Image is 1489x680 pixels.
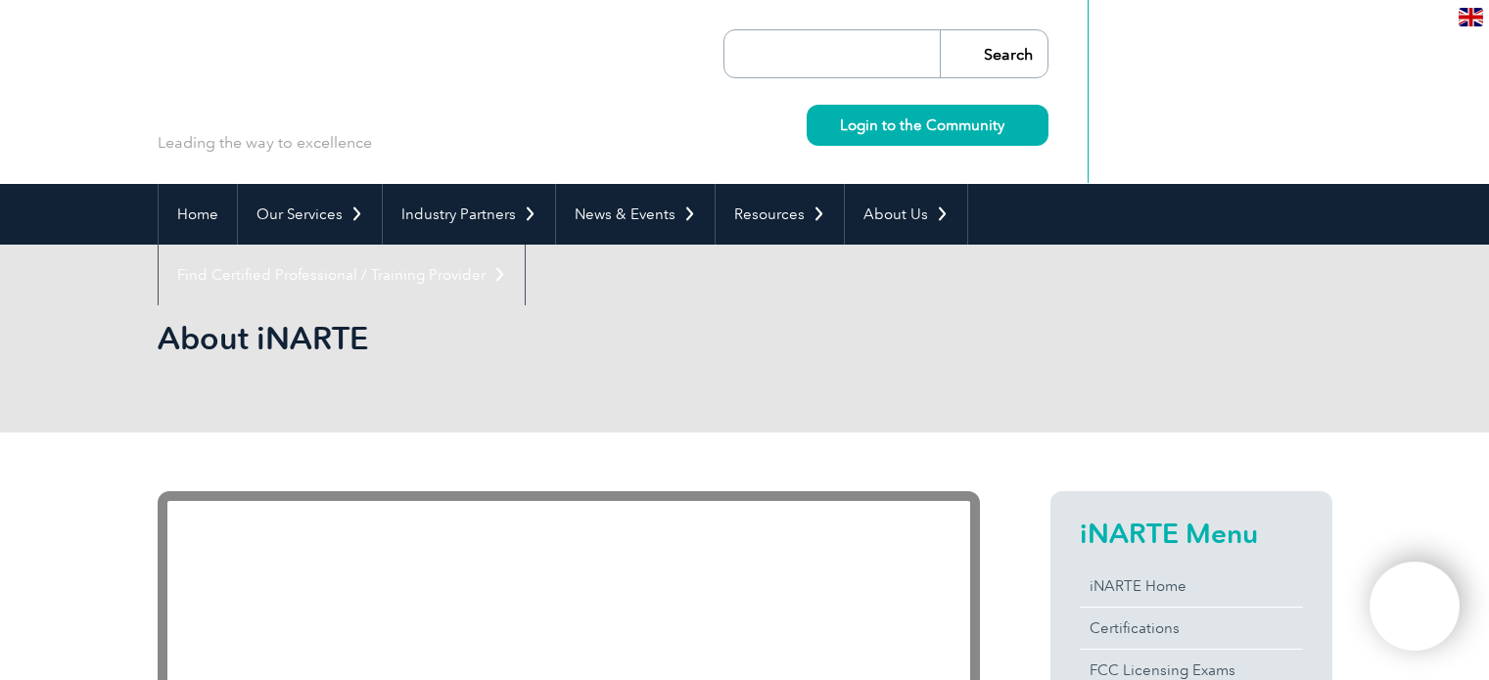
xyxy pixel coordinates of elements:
a: iNARTE Home [1080,566,1303,607]
img: svg+xml;nitro-empty-id=MzU4OjIyMw==-1;base64,PHN2ZyB2aWV3Qm94PSIwIDAgMTEgMTEiIHdpZHRoPSIxMSIgaGVp... [1004,119,1015,130]
a: Our Services [238,184,382,245]
input: Search [940,30,1047,77]
a: Resources [716,184,844,245]
h2: About iNARTE [158,323,980,354]
a: Find Certified Professional / Training Provider [159,245,525,305]
img: en [1459,8,1483,26]
a: Industry Partners [383,184,555,245]
a: About Us [845,184,967,245]
a: Login to the Community [807,105,1048,146]
img: svg+xml;nitro-empty-id=OTA2OjExNg==-1;base64,PHN2ZyB2aWV3Qm94PSIwIDAgNDAwIDQwMCIgd2lkdGg9IjQwMCIg... [1390,582,1439,631]
p: Leading the way to excellence [158,132,372,154]
h2: iNARTE Menu [1080,518,1303,549]
a: Home [159,184,237,245]
a: News & Events [556,184,715,245]
a: Certifications [1080,608,1303,649]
